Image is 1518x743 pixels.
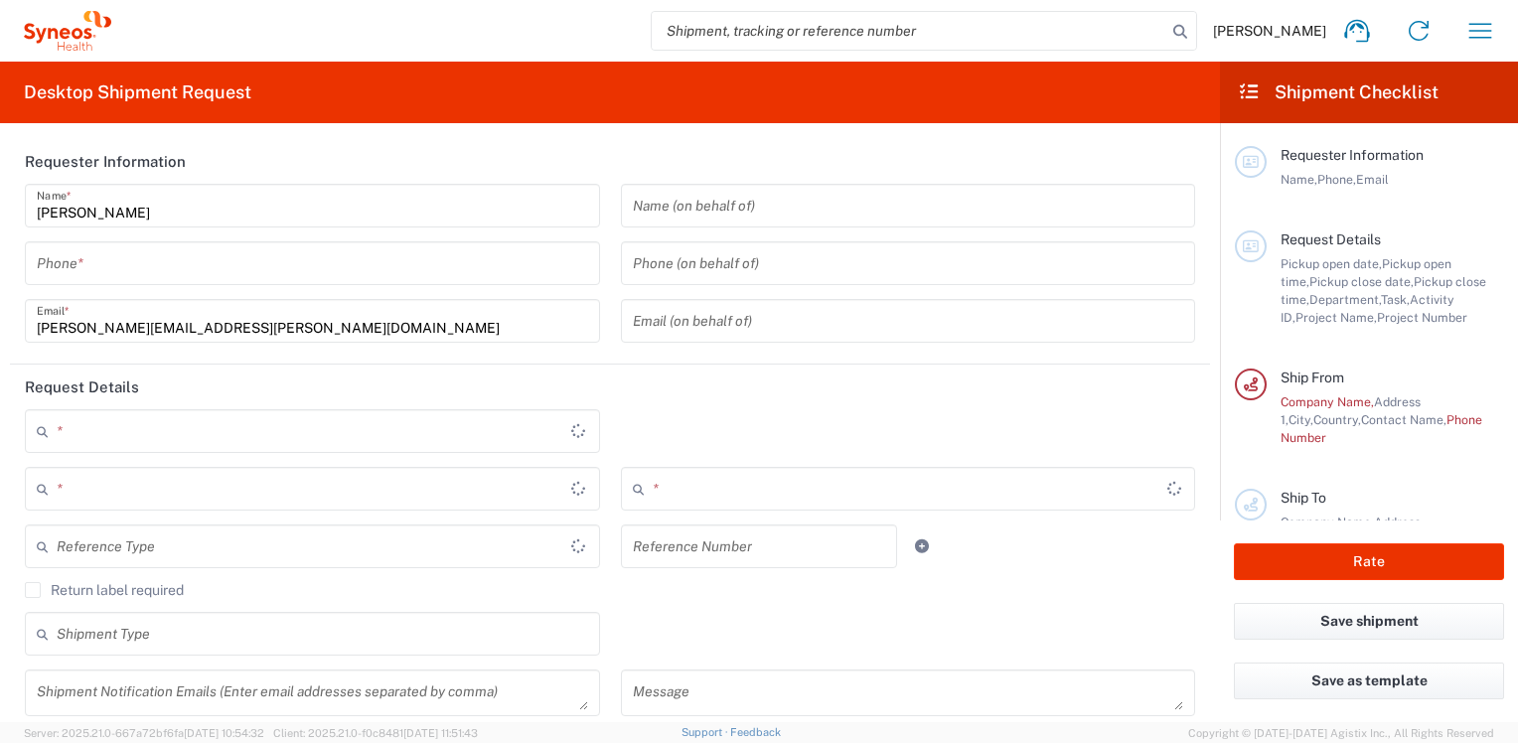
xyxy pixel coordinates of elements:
span: [DATE] 10:54:32 [184,727,264,739]
span: Country, [1313,412,1361,427]
span: Task, [1381,292,1410,307]
span: [DATE] 11:51:43 [403,727,478,739]
button: Save shipment [1234,603,1504,640]
button: Save as template [1234,663,1504,699]
label: Return label required [25,582,184,598]
h2: Requester Information [25,152,186,172]
span: Project Number [1377,310,1467,325]
span: Project Name, [1295,310,1377,325]
span: Department, [1309,292,1381,307]
span: Company Name, [1281,515,1374,529]
button: Rate [1234,543,1504,580]
span: Name, [1281,172,1317,187]
span: Ship To [1281,490,1326,506]
span: Company Name, [1281,394,1374,409]
span: Phone, [1317,172,1356,187]
span: City, [1289,412,1313,427]
span: Pickup open date, [1281,256,1382,271]
span: Ship From [1281,370,1344,385]
span: [PERSON_NAME] [1213,22,1326,40]
span: Email [1356,172,1389,187]
span: Pickup close date, [1309,274,1414,289]
span: Contact Name, [1361,412,1446,427]
span: Client: 2025.21.0-f0c8481 [273,727,478,739]
span: Requester Information [1281,147,1424,163]
span: Server: 2025.21.0-667a72bf6fa [24,727,264,739]
a: Feedback [730,726,781,738]
span: Copyright © [DATE]-[DATE] Agistix Inc., All Rights Reserved [1188,724,1494,742]
input: Shipment, tracking or reference number [652,12,1166,50]
span: Request Details [1281,231,1381,247]
h2: Desktop Shipment Request [24,80,251,104]
h2: Shipment Checklist [1238,80,1439,104]
a: Add Reference [908,532,936,560]
a: Support [682,726,731,738]
h2: Request Details [25,377,139,397]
